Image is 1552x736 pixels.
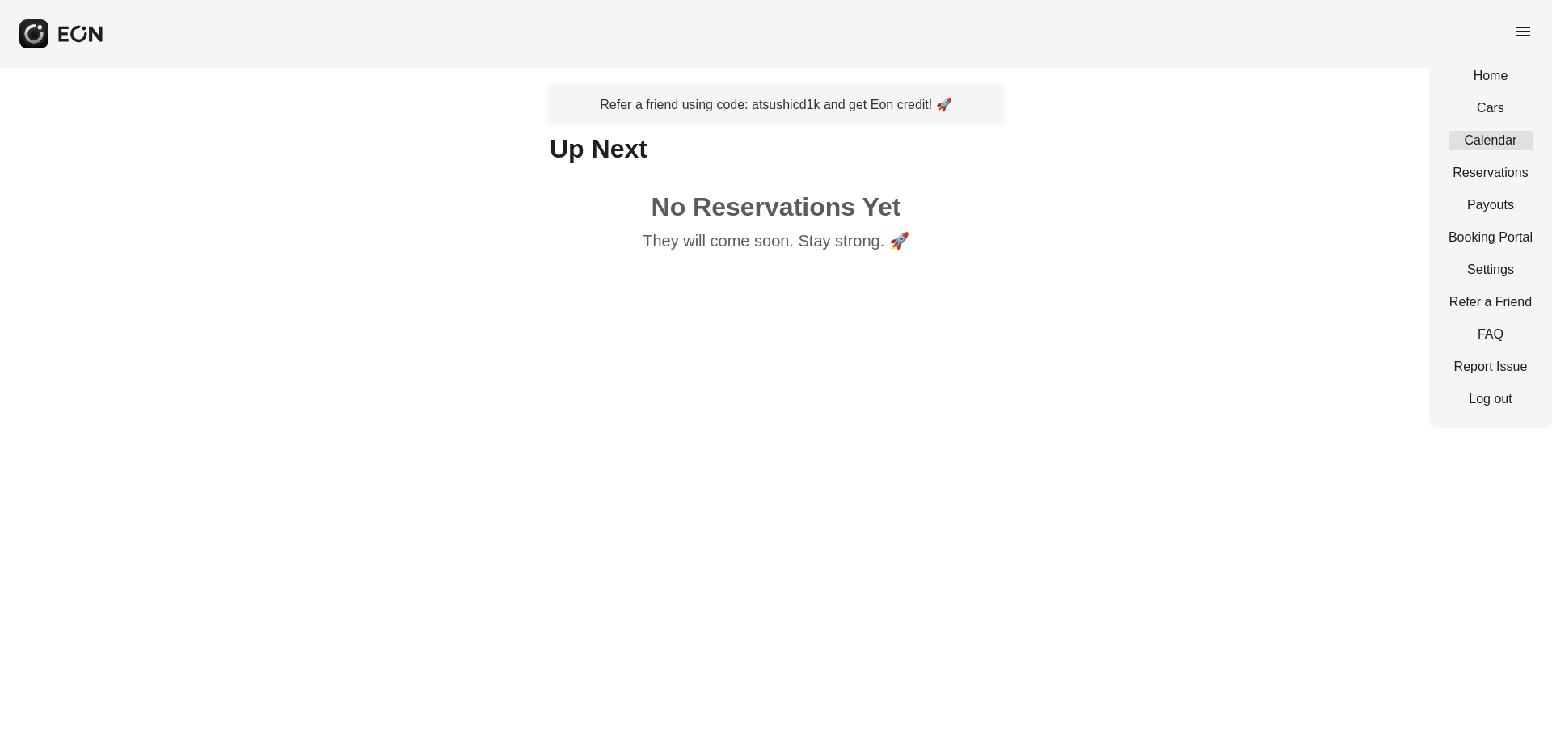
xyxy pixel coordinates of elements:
[1449,357,1533,376] a: Report Issue
[1449,99,1533,118] a: Cars
[1449,131,1533,150] a: Calendar
[1449,228,1533,247] a: Booking Portal
[550,139,1002,158] h1: Up Next
[1449,389,1533,409] a: Log out
[1449,196,1533,215] a: Payouts
[1449,163,1533,183] a: Reservations
[550,87,1002,123] a: Refer a friend using code: atsushicd1k and get Eon credit! 🚀
[1513,22,1533,41] span: menu
[1449,292,1533,312] a: Refer a Friend
[643,229,909,252] p: They will come soon. Stay strong. 🚀
[1449,66,1533,86] a: Home
[1449,325,1533,344] a: FAQ
[652,197,901,217] h1: No Reservations Yet
[1449,260,1533,280] a: Settings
